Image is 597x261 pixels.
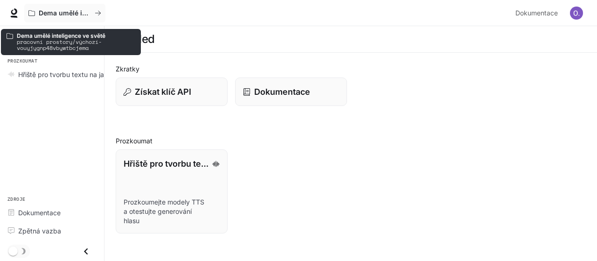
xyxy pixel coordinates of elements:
button: Získat klíč API [116,78,228,106]
font: Zpětná vazba [18,227,61,235]
button: Zavřít zásuvku [76,242,97,261]
img: Uživatelský avatar [570,7,583,20]
a: Dokumentace [235,78,347,106]
font: Hřiště pro tvorbu textu na jazyku [124,159,253,169]
span: Přepínač tmavého režimu [8,246,18,256]
font: pracovní prostory/výchozí-vouyjygnp48vbywtbcjema [17,38,102,52]
button: Všechny pracovní prostory [24,4,105,22]
font: Hřiště pro tvorbu textu na jazyku [18,71,119,78]
font: Zdroje [7,196,25,202]
font: Dema umělé inteligence ve světě [17,32,105,39]
font: Dokumentace [515,9,558,17]
a: Dokumentace [4,205,100,221]
font: Dokumentace [254,87,310,97]
a: Hřiště pro tvorbu textu na jazyku [4,66,123,83]
font: Dokumentace [18,209,61,217]
a: Zpětná vazba [4,223,100,239]
button: Uživatelský avatar [567,4,586,22]
a: Dokumentace [512,4,563,22]
font: Prozkoumejte modely TTS a otestujte generování hlasu [124,198,204,225]
font: Dema umělé inteligence ve světě [39,9,144,17]
a: Hřiště pro tvorbu textu na jazykuProzkoumejte modely TTS a otestujte generování hlasu [116,149,228,233]
font: Zkratky [116,65,139,73]
font: Prozkoumat [116,137,153,145]
font: Získat klíč API [135,87,191,97]
font: Prozkoumat [7,58,37,64]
